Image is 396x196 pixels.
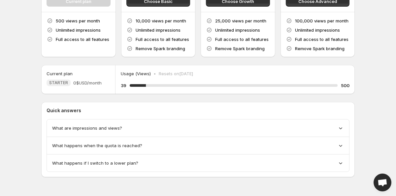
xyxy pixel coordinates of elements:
[215,45,265,52] p: Remove Spark branding
[136,36,189,43] p: Full access to all features
[121,82,126,89] h5: 39
[52,160,138,166] span: What happens if I switch to a lower plan?
[374,174,391,191] a: Open chat
[47,70,73,77] h5: Current plan
[295,27,340,33] p: Unlimited impressions
[136,27,181,33] p: Unlimited impressions
[136,45,185,52] p: Remove Spark branding
[73,80,102,86] span: 0$ USD/month
[121,70,151,77] p: Usage (Views)
[52,142,142,149] span: What happens when the quota is reached?
[52,125,122,131] span: What are impressions and views?
[153,70,156,77] p: •
[47,107,349,114] p: Quick answers
[49,80,68,85] span: STARTER
[295,17,348,24] p: 100,000 views per month
[159,70,193,77] p: Resets on [DATE]
[56,17,100,24] p: 500 views per month
[341,82,349,89] h5: 500
[215,36,269,43] p: Full access to all features
[295,36,348,43] p: Full access to all features
[56,36,109,43] p: Full access to all features
[295,45,345,52] p: Remove Spark branding
[215,17,266,24] p: 25,000 views per month
[136,17,186,24] p: 10,000 views per month
[215,27,260,33] p: Unlimited impressions
[56,27,101,33] p: Unlimited impressions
